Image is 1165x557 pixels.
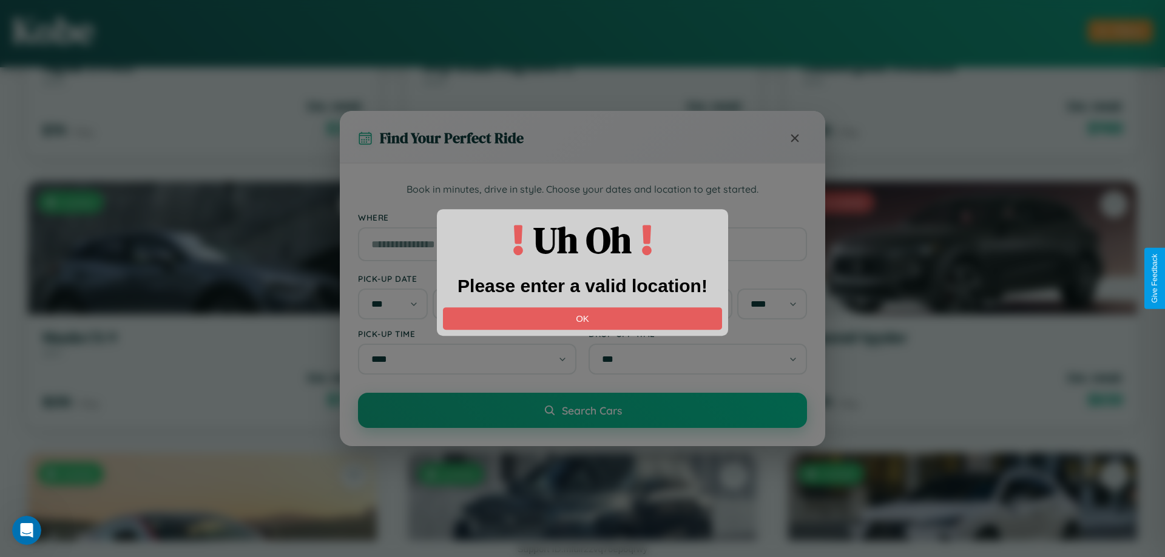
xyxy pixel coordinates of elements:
label: Where [358,212,807,222]
label: Pick-up Date [358,273,576,284]
p: Book in minutes, drive in style. Choose your dates and location to get started. [358,182,807,198]
label: Drop-off Date [589,273,807,284]
label: Pick-up Time [358,329,576,339]
label: Drop-off Time [589,329,807,339]
span: Search Cars [562,404,622,417]
h3: Find Your Perfect Ride [380,128,524,148]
